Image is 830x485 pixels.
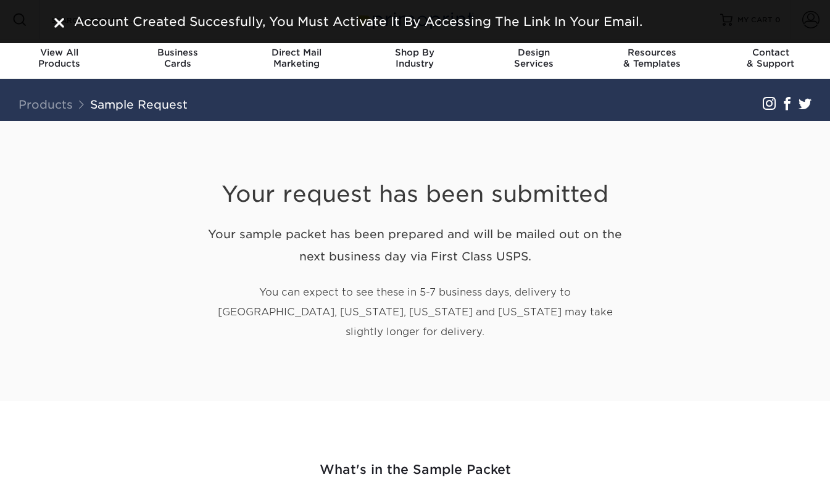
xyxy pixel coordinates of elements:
[237,39,355,79] a: Direct MailMarketing
[475,47,593,69] div: Services
[118,47,237,69] div: Cards
[593,47,712,69] div: & Templates
[237,47,355,69] div: Marketing
[90,97,188,111] a: Sample Request
[74,14,642,29] span: Account Created Succesfully, You Must Activate It By Accessing The Link In Your Email.
[199,151,631,208] h1: Your request has been submitted
[19,97,73,111] a: Products
[118,39,237,79] a: BusinessCards
[593,47,712,58] span: Resources
[475,39,593,79] a: DesignServices
[54,460,776,479] h2: What's in the Sample Packet
[712,39,830,79] a: Contact& Support
[355,39,474,79] a: Shop ByIndustry
[712,47,830,69] div: & Support
[118,47,237,58] span: Business
[712,47,830,58] span: Contact
[475,47,593,58] span: Design
[237,47,355,58] span: Direct Mail
[199,223,631,268] h2: Your sample packet has been prepared and will be mailed out on the next business day via First Cl...
[593,39,712,79] a: Resources& Templates
[54,18,64,28] img: close
[355,47,474,69] div: Industry
[199,283,631,342] p: You can expect to see these in 5-7 business days, delivery to [GEOGRAPHIC_DATA], [US_STATE], [US_...
[355,47,474,58] span: Shop By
